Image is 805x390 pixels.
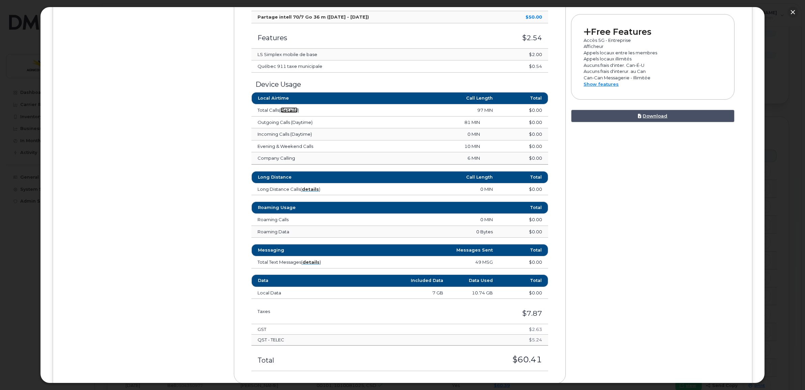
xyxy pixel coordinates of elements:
h4: $2.63 [437,327,542,332]
td: Roaming Calls [251,214,375,226]
th: Roaming Usage [251,202,375,214]
th: Data [251,275,400,287]
td: $0.00 [486,152,548,164]
td: $0.00 [499,287,548,299]
td: 49 MSG [375,256,499,268]
td: 0 MIN [375,183,499,196]
td: 0 Bytes [375,226,499,238]
td: Total Text Messages [251,256,375,268]
h4: QST - TELEC [258,337,425,342]
td: Roaming Data [251,226,375,238]
td: $0.00 [499,214,548,226]
h4: $5.24 [437,337,542,342]
td: Local Data [251,287,400,299]
h3: $7.87 [378,310,542,317]
td: 6 MIN [418,152,486,164]
th: Data Used [449,275,499,287]
td: Evening & Weekend Calls [251,140,418,153]
td: 10 MIN [418,140,486,153]
td: Long Distance Calls [251,183,375,196]
th: Messaging [251,244,375,256]
span: ( ) [301,259,321,265]
th: Messages Sent [375,244,499,256]
th: Long Distance [251,171,375,183]
th: Total [499,171,548,183]
td: 10.74 GB [449,287,499,299]
th: Total [499,202,548,214]
a: details [302,259,320,265]
h3: Taxes [258,309,366,314]
h3: Total [258,357,366,364]
td: $0.00 [499,183,548,196]
td: 7 GB [400,287,450,299]
td: $0.00 [499,256,548,268]
td: $0.00 [486,140,548,153]
th: Total [499,244,548,256]
td: 0 MIN [375,214,499,226]
th: Total [499,275,548,287]
th: Included Data [400,275,450,287]
span: ( ) [300,186,320,192]
a: details [302,186,319,192]
th: Call Length [375,171,499,183]
td: Company Calling [251,152,418,164]
td: $0.00 [499,226,548,238]
h3: $60.41 [378,355,542,364]
h4: GST [258,327,425,332]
